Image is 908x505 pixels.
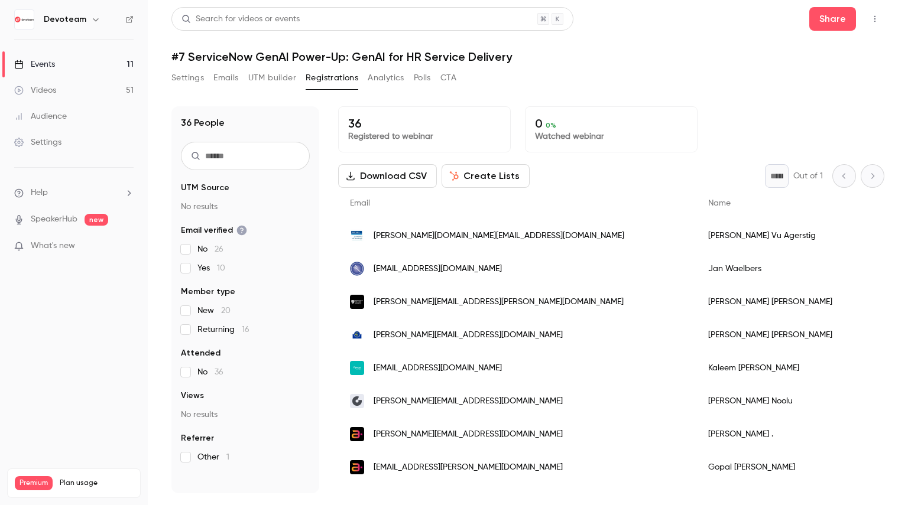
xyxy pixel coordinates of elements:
[350,328,364,342] img: eeas.europa.eu
[197,451,229,463] span: Other
[181,347,220,359] span: Attended
[350,427,364,441] img: amdocs.com
[793,170,823,182] p: Out of 1
[708,199,731,207] span: Name
[374,230,624,242] span: [PERSON_NAME][DOMAIN_NAME][EMAIL_ADDRESS][DOMAIN_NAME]
[348,131,501,142] p: Registered to webinar
[306,69,358,87] button: Registrations
[15,10,34,29] img: Devoteam
[368,69,404,87] button: Analytics
[60,478,133,488] span: Plan usage
[215,368,223,376] span: 36
[696,385,907,418] div: [PERSON_NAME] Noolu
[197,366,223,378] span: No
[226,453,229,461] span: 1
[181,432,214,444] span: Referrer
[696,285,907,318] div: [PERSON_NAME] [PERSON_NAME]
[535,131,688,142] p: Watched webinar
[14,110,67,122] div: Audience
[696,451,907,484] div: Gopal [PERSON_NAME]
[809,7,856,31] button: Share
[546,121,556,129] span: 0 %
[215,245,223,253] span: 26
[181,182,310,463] section: facet-groups
[44,14,86,25] h6: Devoteam
[14,84,56,96] div: Videos
[414,69,431,87] button: Polls
[221,307,231,315] span: 20
[31,240,75,252] span: What's new
[440,69,456,87] button: CTA
[248,69,296,87] button: UTM builder
[181,409,310,421] p: No results
[31,213,77,226] a: SpeakerHub
[350,361,364,375] img: flynas.com
[14,136,61,148] div: Settings
[374,428,563,441] span: [PERSON_NAME][EMAIL_ADDRESS][DOMAIN_NAME]
[350,199,370,207] span: Email
[696,418,907,451] div: [PERSON_NAME] .
[696,318,907,351] div: [PERSON_NAME] [PERSON_NAME]
[181,286,235,298] span: Member type
[374,362,502,374] span: [EMAIL_ADDRESS][DOMAIN_NAME]
[197,324,249,335] span: Returning
[374,263,502,275] span: [EMAIL_ADDRESS][DOMAIN_NAME]
[242,325,249,334] span: 16
[15,476,53,490] span: Premium
[374,296,624,308] span: [PERSON_NAME][EMAIL_ADDRESS][PERSON_NAME][DOMAIN_NAME]
[171,69,204,87] button: Settings
[350,262,364,276] img: favv-afsca.be
[217,264,225,272] span: 10
[181,116,225,130] h1: 36 People
[197,305,231,317] span: New
[374,461,563,474] span: [EMAIL_ADDRESS][PERSON_NAME][DOMAIN_NAME]
[442,164,530,188] button: Create Lists
[350,295,364,309] img: northumbria.ac.uk
[119,241,134,252] iframe: Noticeable Trigger
[14,58,55,70] div: Events
[181,182,229,194] span: UTM Source
[171,50,884,64] h1: #7 ServiceNow GenAI Power-Up: GenAI for HR Service Delivery
[348,116,501,131] p: 36
[338,164,437,188] button: Download CSV
[374,395,563,408] span: [PERSON_NAME][EMAIL_ADDRESS][DOMAIN_NAME]
[85,214,108,226] span: new
[374,329,563,341] span: [PERSON_NAME][EMAIL_ADDRESS][DOMAIN_NAME]
[181,201,310,213] p: No results
[535,116,688,131] p: 0
[197,262,225,274] span: Yes
[350,460,364,474] img: amdocs.com
[197,243,223,255] span: No
[350,394,364,408] img: colruytgroup.com
[181,224,247,236] span: Email verified
[696,219,907,252] div: [PERSON_NAME] Vu Agerstig
[696,351,907,385] div: Kaleem [PERSON_NAME]
[213,69,238,87] button: Emails
[14,187,134,199] li: help-dropdown-opener
[181,13,300,25] div: Search for videos or events
[350,229,364,243] img: rexel.se
[31,187,48,199] span: Help
[181,390,204,402] span: Views
[696,252,907,285] div: Jan Waelbers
